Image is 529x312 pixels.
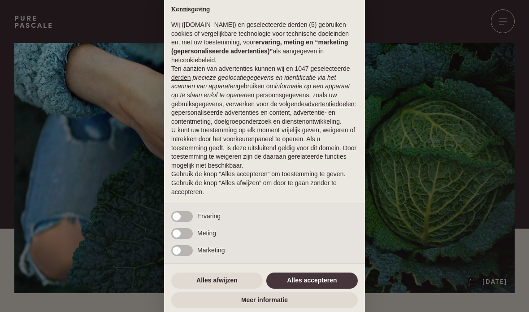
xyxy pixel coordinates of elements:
[180,56,215,64] a: cookiebeleid
[171,21,358,65] p: Wij ([DOMAIN_NAME]) en geselecteerde derden (5) gebruiken cookies of vergelijkbare technologie vo...
[171,6,358,14] h2: Kennisgeving
[304,100,354,109] button: advertentiedoelen
[171,74,336,90] em: precieze geolocatiegegevens en identificatie via het scannen van apparaten
[197,230,216,237] span: Meting
[171,65,358,126] p: Ten aanzien van advertenties kunnen wij en 1047 geselecteerde gebruiken om en persoonsgegevens, z...
[197,212,221,220] span: Ervaring
[266,273,358,289] button: Alles accepteren
[171,292,358,308] button: Meer informatie
[171,39,348,55] strong: ervaring, meting en “marketing (gepersonaliseerde advertenties)”
[171,82,350,99] em: informatie op een apparaat op te slaan en/of te openen
[197,247,225,254] span: Marketing
[171,273,263,289] button: Alles afwijzen
[171,126,358,170] p: U kunt uw toestemming op elk moment vrijelijk geven, weigeren of intrekken door het voorkeurenpan...
[171,74,191,82] button: derden
[171,170,358,196] p: Gebruik de knop “Alles accepteren” om toestemming te geven. Gebruik de knop “Alles afwijzen” om d...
